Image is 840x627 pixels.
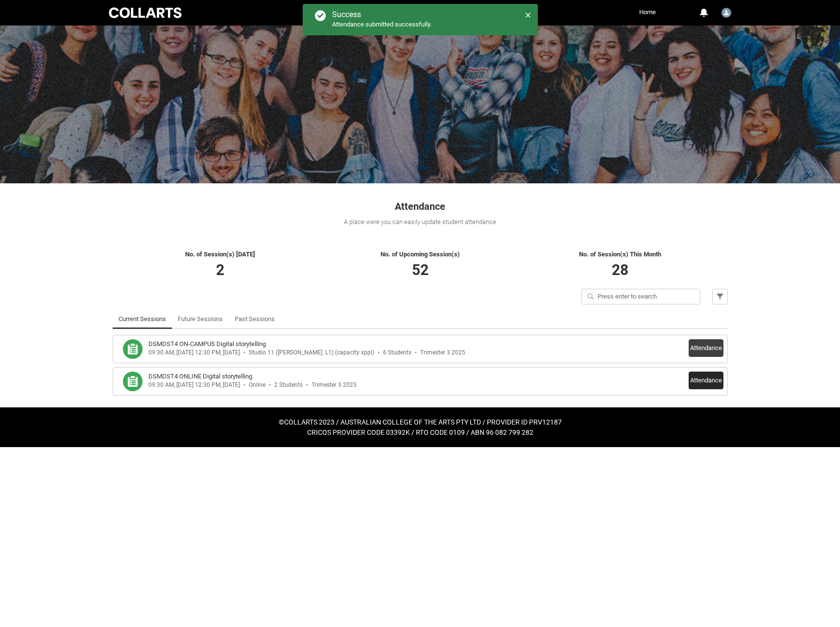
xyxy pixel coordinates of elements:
[689,339,723,357] button: Attendance
[420,349,465,356] div: Trimester 3 2025
[721,8,731,18] img: Faculty.lwatson
[148,339,266,349] h3: DSMDST4 ON-CAMPUS Digital storytelling
[113,217,728,227] div: A place were you can easily update student attendance
[235,309,275,329] a: Past Sessions
[172,309,229,329] li: Future Sessions
[119,309,166,329] a: Current Sessions
[249,381,265,389] div: Online
[113,309,172,329] li: Current Sessions
[381,251,460,258] span: No. of Upcoming Session(s)
[579,251,661,258] span: No. of Session(s) This Month
[689,372,723,389] button: Attendance
[216,261,224,278] span: 2
[332,10,432,20] div: Success
[148,381,240,389] div: 09:30 AM, [DATE] 12:30 PM, [DATE]
[229,309,281,329] li: Past Sessions
[148,372,252,381] h3: DSMDST4 ONLINE Digital storytelling
[274,381,303,389] div: 2 Students
[185,251,255,258] span: No. of Session(s) [DATE]
[148,349,240,356] div: 09:30 AM, [DATE] 12:30 PM, [DATE]
[612,261,628,278] span: 28
[249,349,374,356] div: Studio 11 ([PERSON_NAME]. L1) (capacity xppl)
[395,201,445,212] span: Attendance
[581,289,700,304] input: Press enter to search
[383,349,411,356] div: 6 Students
[637,5,658,20] a: Home
[178,309,223,329] a: Future Sessions
[332,21,432,28] span: Attendance submitted successfully.
[719,4,734,20] button: User Profile Faculty.lwatson
[312,381,357,389] div: Trimester 3 2025
[712,289,728,304] button: Filter
[412,261,429,278] span: 52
